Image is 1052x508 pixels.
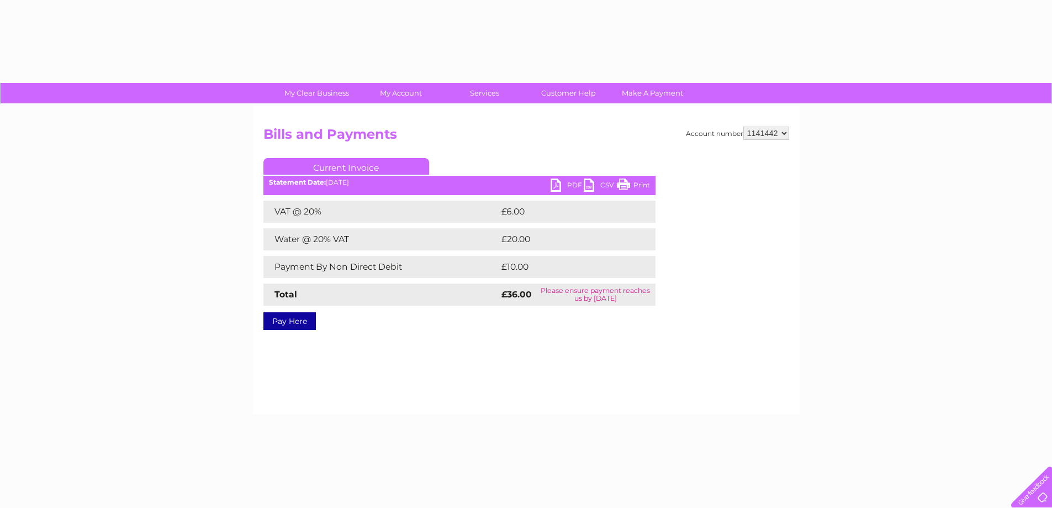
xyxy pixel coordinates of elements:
[551,179,584,195] a: PDF
[263,158,429,175] a: Current Invoice
[501,289,532,300] strong: £36.00
[617,179,650,195] a: Print
[271,83,362,103] a: My Clear Business
[263,127,789,148] h2: Bills and Payments
[686,127,789,140] div: Account number
[499,256,633,278] td: £10.00
[607,83,698,103] a: Make A Payment
[499,201,630,223] td: £6.00
[355,83,446,103] a: My Account
[263,312,316,330] a: Pay Here
[584,179,617,195] a: CSV
[263,201,499,223] td: VAT @ 20%
[536,284,655,306] td: Please ensure payment reaches us by [DATE]
[499,228,634,250] td: £20.00
[269,178,326,186] b: Statement Date:
[523,83,614,103] a: Customer Help
[263,228,499,250] td: Water @ 20% VAT
[263,179,655,186] div: [DATE]
[274,289,297,300] strong: Total
[263,256,499,278] td: Payment By Non Direct Debit
[439,83,530,103] a: Services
